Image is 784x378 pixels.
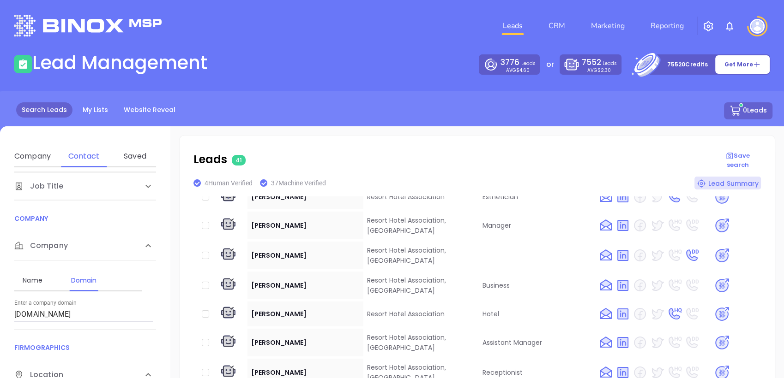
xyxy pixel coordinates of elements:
img: email yes [598,218,613,233]
img: machine verify [219,247,237,264]
p: FIRMOGRAPHICS [14,343,156,353]
a: Leads [499,17,526,35]
a: Reporting [647,17,688,35]
p: Save search [714,151,761,169]
img: facebook no [633,278,647,293]
td: Business [479,272,595,299]
img: linkedin yes [615,307,630,321]
img: phone HQ no [667,278,682,293]
img: iconNotification [724,21,735,32]
img: psa [714,248,730,264]
img: phone DD no [684,189,699,204]
a: Marketing [587,17,628,35]
img: linkedin yes [615,248,630,263]
img: phone DD no [684,307,699,321]
p: AVG [587,68,611,72]
img: machine verify [219,277,237,294]
a: CRM [545,17,569,35]
img: linkedin yes [615,278,630,293]
img: email yes [598,248,613,263]
img: twitter yes [650,278,664,293]
img: linkedin yes [615,335,630,350]
img: phone HQ no [667,248,682,263]
p: Leads [193,151,714,168]
img: email yes [598,278,613,293]
img: phone DD no [684,218,699,233]
span: $2.30 [597,67,611,74]
a: My Lists [77,102,114,118]
div: Company [14,231,156,261]
img: psa [714,278,730,294]
img: facebook no [633,248,647,263]
span: Job Title [14,181,63,192]
img: phone DD no [684,278,699,293]
img: user [750,19,765,34]
img: facebook no [633,189,647,204]
img: machine verify [219,334,237,351]
img: facebook no [633,335,647,350]
p: AVG [506,68,530,72]
td: Esthetician [479,184,595,209]
div: Contact [66,151,102,162]
img: email yes [598,307,613,321]
div: Job Title [14,172,156,200]
img: phone HQ no [667,218,682,233]
button: Get More [715,55,770,74]
a: Search Leads [16,102,72,118]
a: Website Reveal [118,102,181,118]
td: Manager [479,212,595,239]
img: psa [714,218,730,234]
img: facebook no [633,307,647,321]
img: psa [714,189,730,205]
span: 41 [232,155,246,165]
img: linkedin yes [615,218,630,233]
img: twitter yes [650,248,664,263]
p: 75520 Credits [667,60,708,69]
td: Resort Hotel Association, [GEOGRAPHIC_DATA] [363,329,479,356]
h1: Lead Management [32,52,207,74]
span: Company [14,240,68,251]
div: Company [14,151,51,162]
span: 3776 [501,57,519,68]
img: phone HQ yes [667,307,682,321]
img: phone DD no [684,335,699,350]
span: [PERSON_NAME] [251,338,307,347]
button: 0Leads [724,102,772,119]
td: Resort Hotel Association [363,301,479,326]
img: twitter yes [650,218,664,233]
p: Leads [501,57,535,68]
td: Assistant Manager [479,329,595,356]
img: logo [14,15,162,36]
p: COMPANY [14,213,156,224]
span: [PERSON_NAME] [251,368,307,377]
div: Name [14,275,51,286]
img: phone HQ yes [667,189,682,204]
img: twitter yes [650,307,664,321]
td: Hotel [479,301,595,326]
span: [PERSON_NAME] [251,281,307,290]
img: psa [714,306,730,322]
span: [PERSON_NAME] [251,192,307,201]
img: phone DD yes [684,248,699,263]
img: iconSetting [703,21,714,32]
td: Resort Hotel Association, [GEOGRAPHIC_DATA] [363,272,479,299]
span: 7552 [581,57,601,68]
img: machine verify [219,305,237,323]
td: Resort Hotel Association, [GEOGRAPHIC_DATA] [363,212,479,239]
img: machine verify [219,188,237,206]
span: 4 Human Verified [205,179,253,187]
img: psa [714,335,730,351]
img: linkedin yes [615,189,630,204]
span: [PERSON_NAME] [251,221,307,230]
img: facebook no [633,218,647,233]
img: twitter yes [650,335,664,350]
img: email yes [598,189,613,204]
td: Resort Hotel Association, [GEOGRAPHIC_DATA] [363,242,479,269]
span: [PERSON_NAME] [251,309,307,319]
p: Leads [581,57,616,68]
td: Resort Hotel Association [363,184,479,209]
span: [PERSON_NAME] [251,251,307,260]
div: Domain [66,275,102,286]
span: $4.60 [516,67,530,74]
img: phone HQ no [667,335,682,350]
